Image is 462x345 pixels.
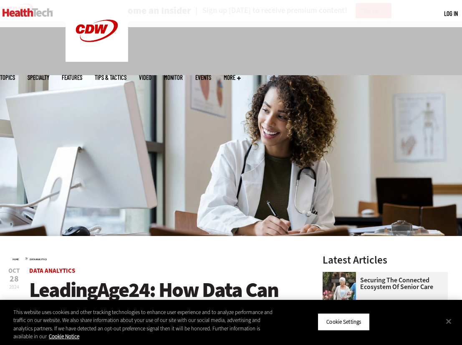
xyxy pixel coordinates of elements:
img: Home [3,8,53,17]
button: Close [439,312,458,330]
a: Features [62,74,82,81]
a: Data Analytics [30,258,47,261]
span: 2024 [9,284,19,290]
div: This website uses cookies and other tracking technologies to enhance user experience and to analy... [13,308,277,341]
button: Cookie Settings [318,313,370,331]
a: MonITor [164,74,183,81]
a: Log in [444,10,458,17]
a: Securing the Connected Ecosystem of Senior Care [323,277,443,290]
a: More information about your privacy [49,333,79,340]
a: Video [139,74,151,81]
a: Events [195,74,211,81]
div: » [13,255,301,261]
a: nurse walks with senior woman through a garden [323,272,360,279]
span: Oct [8,268,20,274]
a: Home [13,258,19,261]
a: CDW [66,55,128,64]
span: 28 [8,275,20,283]
span: More [224,74,241,81]
a: Data Analytics [29,266,75,275]
img: nurse walks with senior woman through a garden [323,272,356,305]
div: User menu [444,9,458,18]
span: Specialty [28,74,49,81]
a: Tips & Tactics [95,74,126,81]
h3: Latest Articles [323,255,448,265]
